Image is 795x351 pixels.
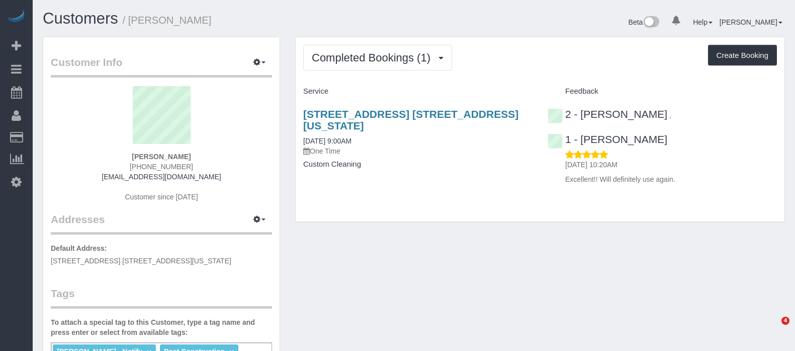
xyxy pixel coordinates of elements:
[51,55,272,78] legend: Customer Info
[761,317,785,341] iframe: Intercom live chat
[565,160,777,170] p: [DATE] 10:20AM
[132,153,191,161] strong: [PERSON_NAME]
[6,10,26,24] img: Automaid Logo
[548,133,667,145] a: 1 - [PERSON_NAME]
[303,160,533,169] h4: Custom Cleaning
[548,108,667,120] a: 2 - [PERSON_NAME]
[123,15,212,26] small: / [PERSON_NAME]
[303,87,533,96] h4: Service
[708,45,777,66] button: Create Booking
[303,108,518,131] a: [STREET_ADDRESS] [STREET_ADDRESS][US_STATE]
[565,174,777,184] p: Excellent!! Will definitely use again.
[130,163,193,171] span: [PHONE_NUMBER]
[43,10,118,27] a: Customers
[669,111,671,119] span: ,
[693,18,713,26] a: Help
[781,317,789,325] span: 4
[303,45,452,71] button: Completed Bookings (1)
[303,137,351,145] a: [DATE] 9:00AM
[548,87,777,96] h4: Feedback
[125,193,198,201] span: Customer since [DATE]
[102,173,221,181] a: [EMAIL_ADDRESS][DOMAIN_NAME]
[720,18,782,26] a: [PERSON_NAME]
[51,317,272,337] label: To attach a special tag to this Customer, type a tag name and press enter or select from availabl...
[51,257,231,265] span: [STREET_ADDRESS] [STREET_ADDRESS][US_STATE]
[303,146,533,156] p: One Time
[312,51,435,64] span: Completed Bookings (1)
[629,18,660,26] a: Beta
[51,243,107,253] label: Default Address:
[643,16,659,29] img: New interface
[51,286,272,309] legend: Tags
